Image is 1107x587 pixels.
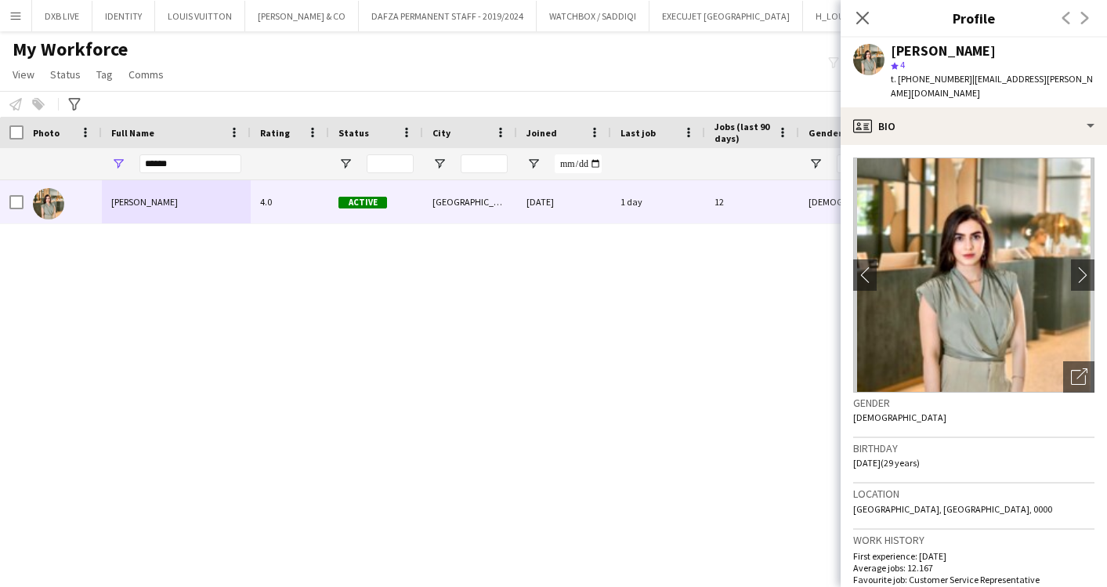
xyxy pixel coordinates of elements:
img: Crew avatar or photo [853,158,1094,393]
input: Joined Filter Input [555,154,602,173]
div: 12 [705,180,799,223]
span: Status [50,67,81,82]
span: 4 [900,59,905,71]
button: IDENTITY [92,1,155,31]
span: City [432,127,450,139]
button: [PERSON_NAME] & CO [245,1,359,31]
a: Tag [90,64,119,85]
span: | [EMAIL_ADDRESS][PERSON_NAME][DOMAIN_NAME] [891,73,1093,99]
h3: Profile [841,8,1107,28]
img: Reem Algazi [33,188,64,219]
span: Photo [33,127,60,139]
h3: Birthday [853,441,1094,455]
button: H_LOUIS VUITTON [803,1,904,31]
button: Open Filter Menu [338,157,353,171]
button: DAFZA PERMANENT STAFF - 2019/2024 [359,1,537,31]
div: [DEMOGRAPHIC_DATA] [799,180,877,223]
div: [PERSON_NAME] [891,44,996,58]
span: Tag [96,67,113,82]
button: Open Filter Menu [432,157,447,171]
span: Status [338,127,369,139]
span: Active [338,197,387,208]
p: Favourite job: Customer Service Representative [853,574,1094,585]
div: Open photos pop-in [1063,361,1094,393]
span: Jobs (last 90 days) [714,121,771,144]
button: WATCHBOX / SADDIQI [537,1,649,31]
a: View [6,64,41,85]
p: Average jobs: 12.167 [853,562,1094,574]
span: Last job [620,127,656,139]
input: Full Name Filter Input [139,154,241,173]
span: [DATE] (29 years) [853,457,920,469]
span: View [13,67,34,82]
input: City Filter Input [461,154,508,173]
span: Full Name [111,127,154,139]
h3: Location [853,487,1094,501]
app-action-btn: Advanced filters [65,95,84,114]
button: EXECUJET [GEOGRAPHIC_DATA] [649,1,803,31]
input: Gender Filter Input [837,154,868,173]
button: Open Filter Menu [526,157,541,171]
div: 1 day [611,180,705,223]
span: [GEOGRAPHIC_DATA], [GEOGRAPHIC_DATA], 0000 [853,503,1052,515]
div: [DATE] [517,180,611,223]
span: My Workforce [13,38,128,61]
input: Status Filter Input [367,154,414,173]
h3: Gender [853,396,1094,410]
h3: Work history [853,533,1094,547]
div: Bio [841,107,1107,145]
div: [GEOGRAPHIC_DATA] [423,180,517,223]
span: Gender [809,127,842,139]
button: DXB LIVE [32,1,92,31]
span: [DEMOGRAPHIC_DATA] [853,411,946,423]
p: First experience: [DATE] [853,550,1094,562]
button: Open Filter Menu [111,157,125,171]
span: [PERSON_NAME] [111,196,178,208]
span: Rating [260,127,290,139]
button: Open Filter Menu [809,157,823,171]
a: Comms [122,64,170,85]
div: 4.0 [251,180,329,223]
span: Comms [128,67,164,82]
a: Status [44,64,87,85]
button: LOUIS VUITTON [155,1,245,31]
span: Joined [526,127,557,139]
span: t. [PHONE_NUMBER] [891,73,972,85]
